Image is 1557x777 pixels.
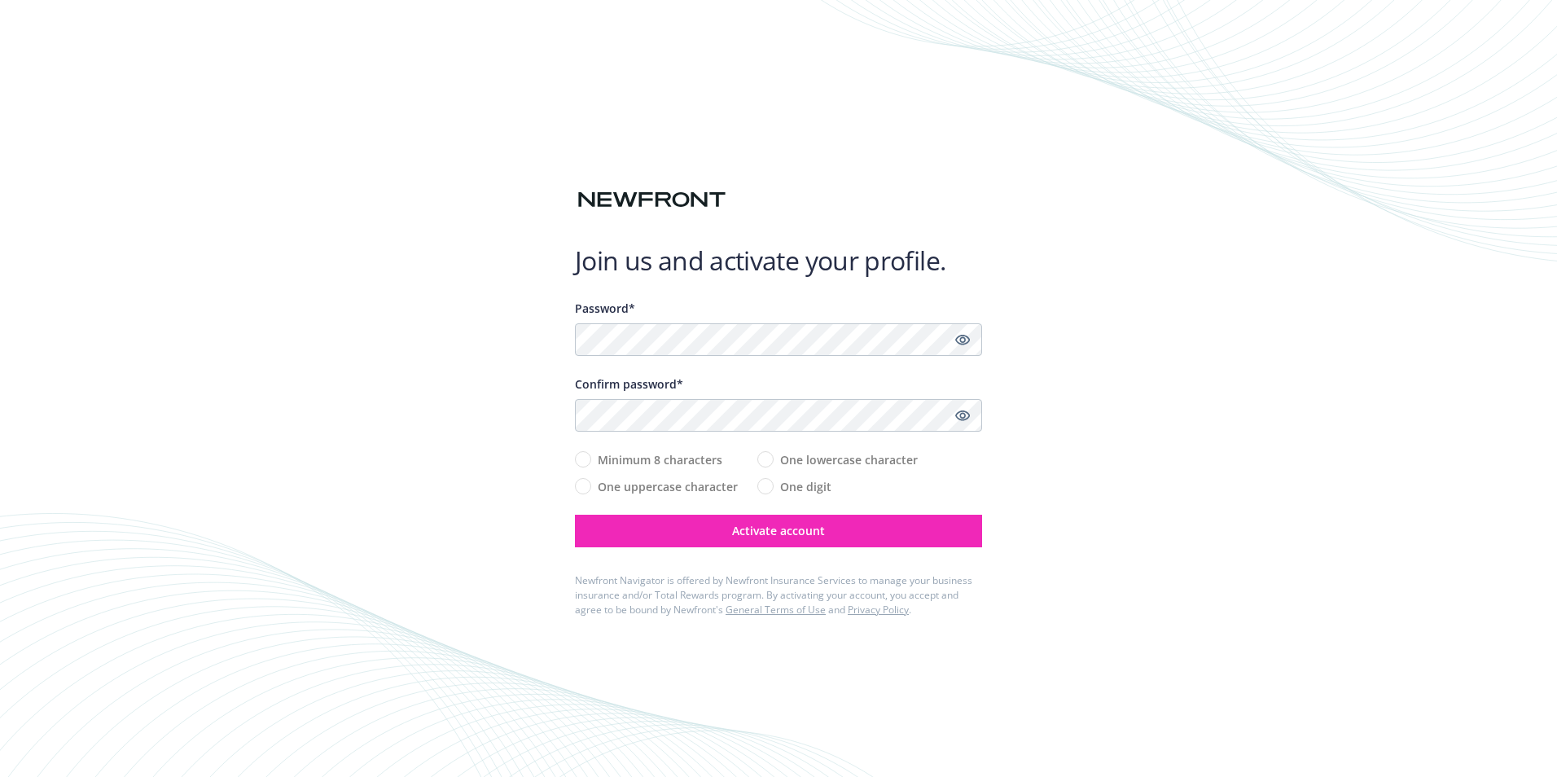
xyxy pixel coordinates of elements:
[953,406,972,425] a: Show password
[598,478,738,495] span: One uppercase character
[848,603,909,617] a: Privacy Policy
[732,523,825,538] span: Activate account
[575,399,982,432] input: Confirm your unique password...
[780,478,831,495] span: One digit
[575,515,982,547] button: Activate account
[575,323,982,356] input: Enter a unique password...
[575,244,982,277] h1: Join us and activate your profile.
[575,186,729,214] img: Newfront logo
[953,330,972,349] a: Show password
[726,603,826,617] a: General Terms of Use
[780,451,918,468] span: One lowercase character
[598,451,722,468] span: Minimum 8 characters
[575,376,683,392] span: Confirm password*
[575,301,635,316] span: Password*
[575,573,982,617] div: Newfront Navigator is offered by Newfront Insurance Services to manage your business insurance an...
